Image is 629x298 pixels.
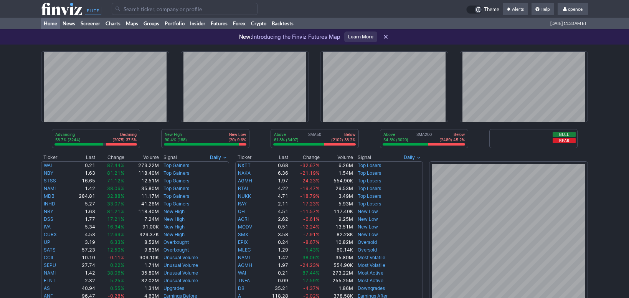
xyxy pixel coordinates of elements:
a: AGMH [238,262,252,268]
a: NAMI [44,185,56,191]
td: 329.37K [125,231,159,238]
a: Insider [187,18,208,29]
a: CCII [44,255,53,260]
td: 10.82M [320,238,353,246]
td: 9.25M [320,215,353,223]
td: 3.19 [68,238,96,246]
th: Change [96,154,125,161]
span: [DATE] 11:33 AM ET [550,18,586,29]
span: -7.91% [303,232,320,237]
span: 1.43% [305,247,320,253]
td: 273.22M [320,269,353,277]
a: WAI [238,270,246,276]
td: 16.65 [68,177,96,185]
td: 554.90K [320,177,353,185]
a: Most Active [358,278,383,283]
a: RAY [238,201,247,207]
span: Daily [404,154,415,161]
td: 3.58 [262,231,289,238]
td: 7.24M [125,215,159,223]
p: (2075) 37.5% [112,137,137,142]
a: New High [163,224,185,230]
button: Bear [553,138,576,143]
td: 35.21 [262,285,289,292]
a: Charts [103,18,123,29]
a: QH [238,209,245,214]
td: 0.21 [262,269,289,277]
td: 1.97 [262,177,289,185]
td: 10.10 [68,254,96,262]
span: 87.44% [302,270,320,276]
a: New High [163,216,185,222]
input: Search [112,3,258,15]
button: Signals interval [402,154,423,161]
a: Upgrades [163,285,184,291]
a: New Low [358,232,378,237]
span: -21.19% [300,170,320,176]
a: New High [163,209,185,214]
a: New Low [358,224,378,230]
td: 6.26M [320,161,353,169]
a: Unusual Volume [163,270,198,276]
td: 255.25M [320,277,353,285]
a: UP [44,239,50,245]
a: NBY [44,209,53,214]
p: New Low [228,132,246,137]
a: SMX [238,232,248,237]
span: -11.57% [300,209,320,214]
td: 118.40M [125,208,159,215]
a: Top Gainers [163,178,189,184]
td: 0.68 [262,161,289,169]
a: NAMI [238,255,250,260]
span: Theme [484,5,499,14]
a: Top Losers [358,193,381,199]
a: DB [238,285,244,291]
span: Signal [358,154,371,161]
a: Unusual Volume [163,262,198,268]
td: 1.97 [262,262,289,269]
a: Forex [230,18,248,29]
span: 71.12% [107,178,124,184]
td: 1.86M [320,285,353,292]
a: Top Losers [358,201,381,207]
a: Groups [141,18,162,29]
td: 82.28K [320,231,353,238]
td: 0.09 [262,277,289,285]
a: EPIX [238,239,248,245]
span: 12.69% [107,232,124,237]
a: Portfolio [162,18,187,29]
td: 5.93M [320,200,353,208]
td: 0.21 [68,161,96,169]
td: 2.32 [68,277,96,285]
a: Most Volatile [358,255,385,260]
p: (20) 9.6% [228,137,246,142]
span: 38.06% [107,185,124,191]
th: Last [262,154,289,161]
td: 4.22 [262,185,289,192]
td: 1.42 [262,254,289,262]
span: -24.23% [300,262,320,268]
a: SATS [44,247,56,253]
td: 273.22M [125,161,159,169]
span: 38.06% [107,270,124,276]
td: 909.10K [125,254,159,262]
a: IVA [44,224,51,230]
a: Backtests [269,18,296,29]
span: 12.50% [107,247,124,253]
td: 1.42 [68,185,96,192]
td: 284.81 [68,192,96,200]
a: AS [44,285,50,291]
td: 1.71M [125,262,159,269]
td: 35.80M [125,185,159,192]
td: 0.24 [262,238,289,246]
span: -4.37% [303,285,320,291]
span: -0.11% [108,255,124,260]
a: FLNT [44,278,56,283]
a: INHD [44,201,55,207]
td: 1.77 [68,215,96,223]
a: New Low [358,209,378,214]
span: Daily [210,154,221,161]
td: 12.51M [125,177,159,185]
span: 17.21% [107,216,124,222]
span: 0.55% [110,285,124,291]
